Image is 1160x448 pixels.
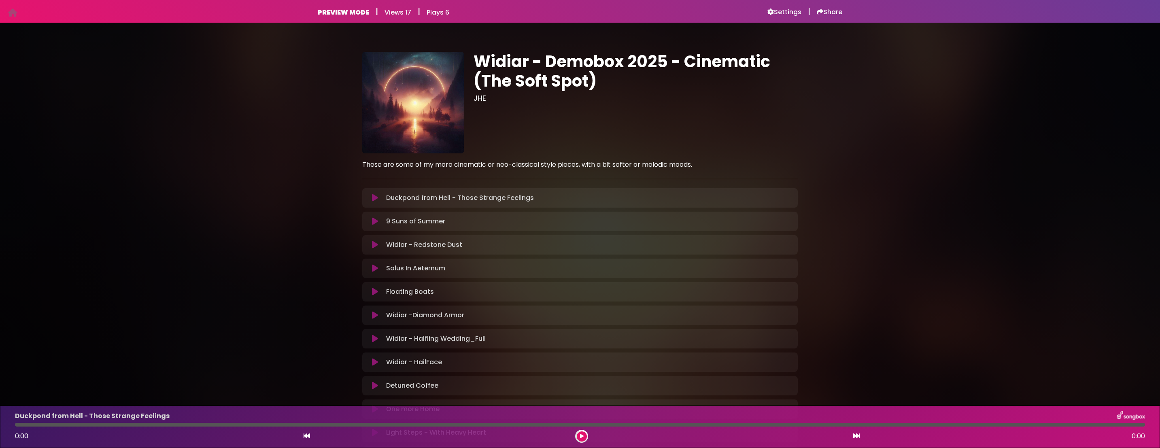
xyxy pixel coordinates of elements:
[376,6,378,16] h5: |
[427,8,449,16] h6: Plays 6
[386,310,464,320] p: Widiar -Diamond Armor
[386,217,445,226] p: 9 Suns of Summer
[474,52,798,91] h1: Widiar - Demobox 2025 - Cinematic (The Soft Spot)
[386,357,442,367] p: Widiar - HailFace
[386,240,462,250] p: Widiar - Redstone Dust
[386,404,440,414] p: One more Home
[1117,411,1145,421] img: songbox-logo-white.png
[386,263,445,273] p: Solus In Aeternum
[808,6,810,16] h5: |
[386,381,438,391] p: Detuned Coffee
[817,8,842,16] a: Share
[15,431,28,441] span: 0:00
[1132,431,1145,441] span: 0:00
[767,8,801,16] a: Settings
[386,334,486,344] p: Widiar - Halfling Wedding_Full
[386,287,434,297] p: Floating Boats
[385,8,411,16] h6: Views 17
[15,411,170,421] p: Duckpond from Hell - Those Strange Feelings
[386,193,534,203] p: Duckpond from Hell - Those Strange Feelings
[474,94,798,103] h3: JHE
[418,6,420,16] h5: |
[362,160,692,169] strong: These are some of my more cinematic or neo-classical style pieces, with a bit softer or melodic m...
[362,52,464,153] img: GVFVsOuQyS1Ncg3Om4Xw
[318,8,369,16] h6: PREVIEW MODE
